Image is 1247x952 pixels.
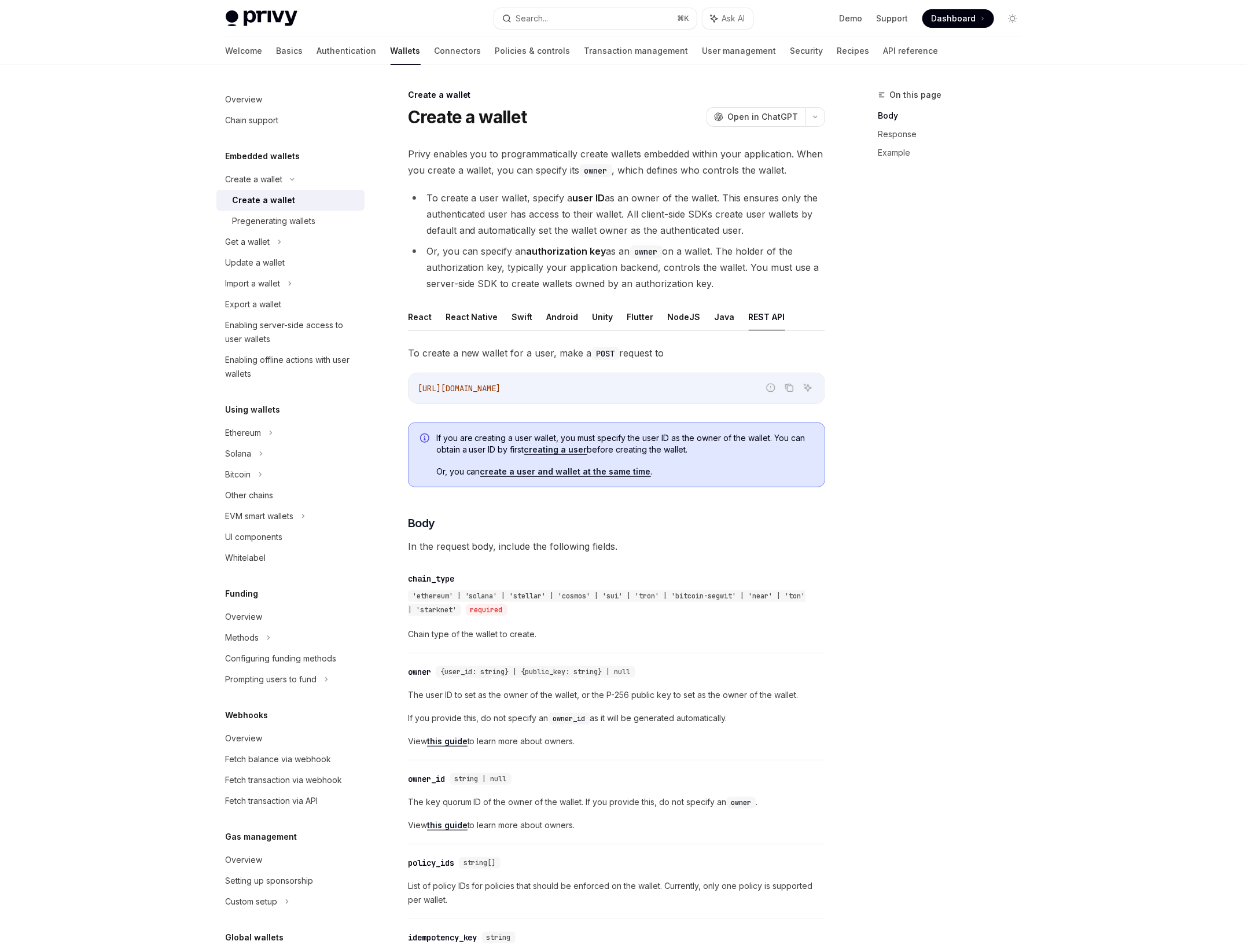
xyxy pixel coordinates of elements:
div: idempotency_key [408,932,477,943]
span: The user ID to set as the owner of the wallet, or the P-256 public key to set as the owner of the... [408,688,825,702]
span: On this page [890,88,942,102]
button: React Native [446,303,498,330]
a: Example [878,144,1031,162]
span: View to learn more about owners. [408,818,825,832]
span: List of policy IDs for policies that should be enforced on the wallet. Currently, only one policy... [408,879,825,907]
a: Pregenerating wallets [216,211,365,231]
div: Bitcoin [226,468,251,481]
a: Overview [216,89,365,110]
span: View to learn more about owners. [408,734,825,748]
strong: user ID [573,192,605,204]
div: Custom setup [226,895,278,909]
button: Java [715,303,735,330]
div: Create a wallet [408,89,825,101]
div: Overview [226,732,263,745]
div: Enabling server-side access to user wallets [226,318,358,346]
a: Fetch transaction via API [216,791,365,811]
div: Ethereum [226,426,262,440]
a: Enabling offline actions with user wallets [216,350,365,384]
div: policy_ids [408,857,454,869]
div: Overview [226,93,263,106]
div: Fetch transaction via webhook [226,773,343,787]
div: Enabling offline actions with user wallets [226,353,358,381]
div: Search... [516,12,549,25]
code: owner_id [549,713,590,725]
a: Transaction management [584,37,689,65]
div: Other chains [226,488,274,502]
button: Toggle dark mode [1003,9,1022,28]
span: The key quorum ID of the owner of the wallet. If you provide this, do not specify an . [408,795,825,809]
span: string | null [454,774,507,784]
a: Overview [216,850,365,870]
a: Overview [216,607,365,627]
div: Configuring funding methods [226,652,337,666]
a: UI components [216,527,365,547]
h5: Global wallets [226,931,284,944]
div: Import a wallet [226,277,281,291]
span: Dashboard [932,13,976,24]
div: Update a wallet [226,256,285,270]
button: Ask AI [702,8,753,29]
span: string [487,933,511,942]
div: Get a wallet [226,235,270,249]
a: this guide [427,820,468,830]
div: Overview [226,853,263,867]
li: Or, you can specify an as an on a wallet. The holder of the authorization key, typically your app... [408,243,825,292]
a: Whitelabel [216,547,365,568]
a: Security [790,37,823,65]
h5: Embedded wallets [226,149,300,163]
h1: Create a wallet [408,106,527,127]
div: Chain support [226,113,279,127]
h5: Funding [226,587,259,601]
a: Other chains [216,485,365,506]
div: Create a wallet [233,193,296,207]
button: Flutter [627,303,654,330]
div: chain_type [408,573,454,585]
a: API reference [884,37,939,65]
div: Create a wallet [226,172,283,186]
a: Setting up sponsorship [216,870,365,891]
span: [URL][DOMAIN_NAME] [418,383,501,394]
span: ⌘ K [678,14,690,23]
span: Open in ChatGPT [728,111,799,123]
a: Response [878,125,1031,144]
a: Recipes [837,37,870,65]
span: string[] [464,858,496,868]
a: Overview [216,728,365,749]
a: Body [878,106,1031,125]
a: Basics [277,37,303,65]
button: Swift [512,303,533,330]
span: 'ethereum' | 'solana' | 'stellar' | 'cosmos' | 'sui' | 'tron' | 'bitcoin-segwit' | 'near' | 'ton'... [408,591,805,615]
span: Body [408,515,435,531]
img: light logo [226,10,297,27]
svg: Info [420,433,432,445]
h5: Using wallets [226,403,281,417]
button: Ask AI [800,380,815,395]
span: Privy enables you to programmatically create wallets embedded within your application. When you c... [408,146,825,178]
strong: authorization key [527,245,606,257]
div: Fetch transaction via API [226,794,318,808]
code: owner [580,164,612,177]
a: Dashboard [922,9,994,28]
div: Overview [226,610,263,624]
a: Create a wallet [216,190,365,211]
button: Report incorrect code [763,380,778,395]
span: To create a new wallet for a user, make a request to [408,345,825,361]
span: In the request body, include the following fields. [408,538,825,554]
div: Solana [226,447,252,461]
a: Support [877,13,908,24]
div: UI components [226,530,283,544]
span: If you are creating a user wallet, you must specify the user ID as the owner of the wallet. You c... [436,432,813,455]
h5: Gas management [226,830,297,844]
button: Open in ChatGPT [707,107,805,127]
div: required [466,604,507,616]
div: EVM smart wallets [226,509,294,523]
button: Android [547,303,579,330]
a: Update a wallet [216,252,365,273]
button: Unity [593,303,613,330]
div: Whitelabel [226,551,266,565]
a: Fetch transaction via webhook [216,770,365,791]
div: owner [408,666,431,678]
a: create a user and wallet at the same time [480,466,651,477]
a: Configuring funding methods [216,648,365,669]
